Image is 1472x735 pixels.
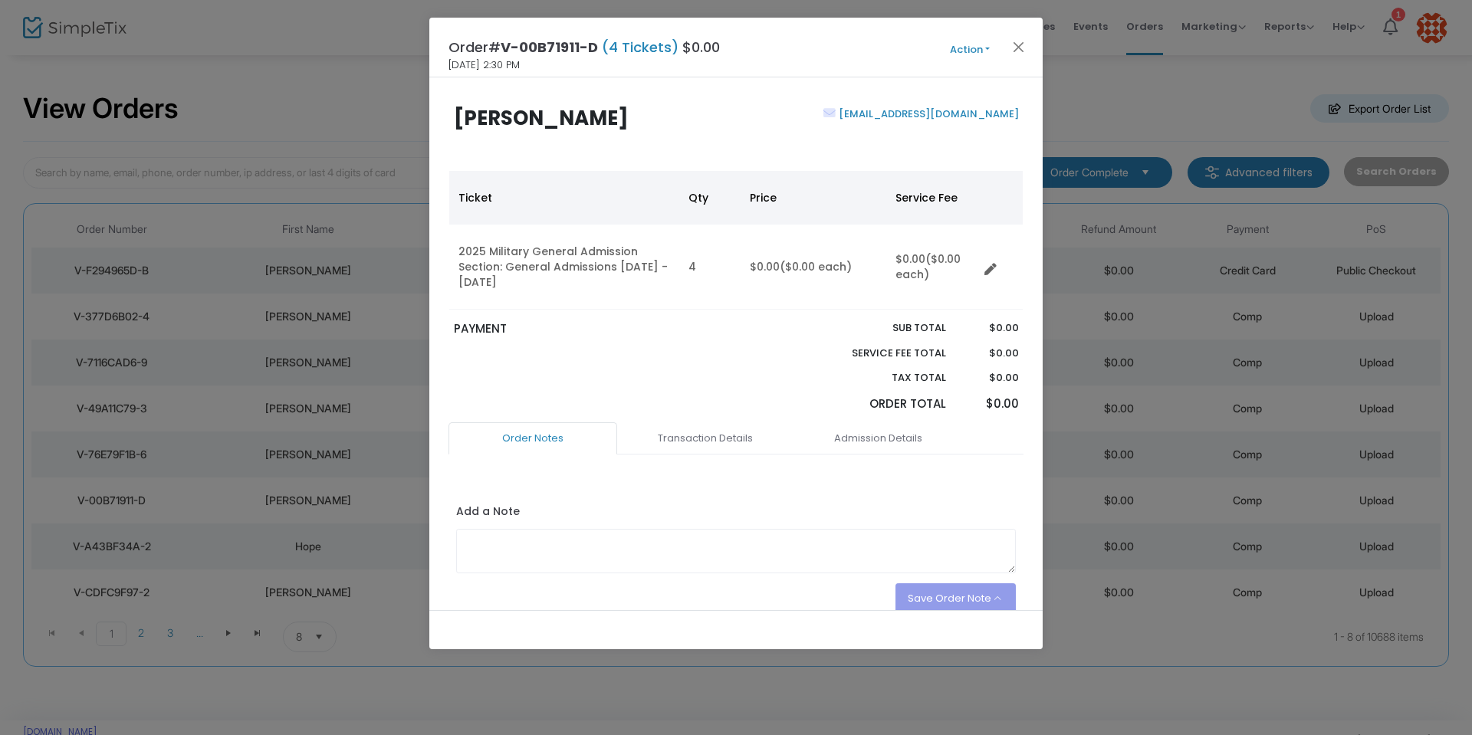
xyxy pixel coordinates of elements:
p: Tax Total [816,370,946,386]
th: Ticket [449,171,679,225]
p: $0.00 [961,346,1018,361]
div: Data table [449,171,1023,310]
span: (4 Tickets) [598,38,682,57]
td: $0.00 [886,225,978,310]
a: Transaction Details [621,422,790,454]
th: Price [741,171,886,225]
p: Sub total [816,320,946,336]
p: $0.00 [961,370,1018,386]
p: $0.00 [961,395,1018,413]
p: Service Fee Total [816,346,946,361]
span: ($0.00 each) [780,259,852,274]
span: ($0.00 each) [895,251,961,282]
td: $0.00 [741,225,886,310]
h4: Order# $0.00 [449,37,720,57]
p: $0.00 [961,320,1018,336]
a: Order Notes [449,422,617,454]
button: Action [924,41,1016,58]
button: Close [1009,37,1029,57]
td: 4 [679,225,741,310]
th: Qty [679,171,741,225]
p: PAYMENT [454,320,729,338]
p: Order Total [816,395,946,413]
td: 2025 Military General Admission Section: General Admissions [DATE] - [DATE] [449,225,679,310]
th: Service Fee [886,171,978,225]
a: [EMAIL_ADDRESS][DOMAIN_NAME] [836,107,1019,121]
label: Add a Note [456,504,520,523]
b: [PERSON_NAME] [454,104,629,132]
span: [DATE] 2:30 PM [449,57,520,73]
span: V-00B71911-D [501,38,598,57]
a: Admission Details [793,422,962,454]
